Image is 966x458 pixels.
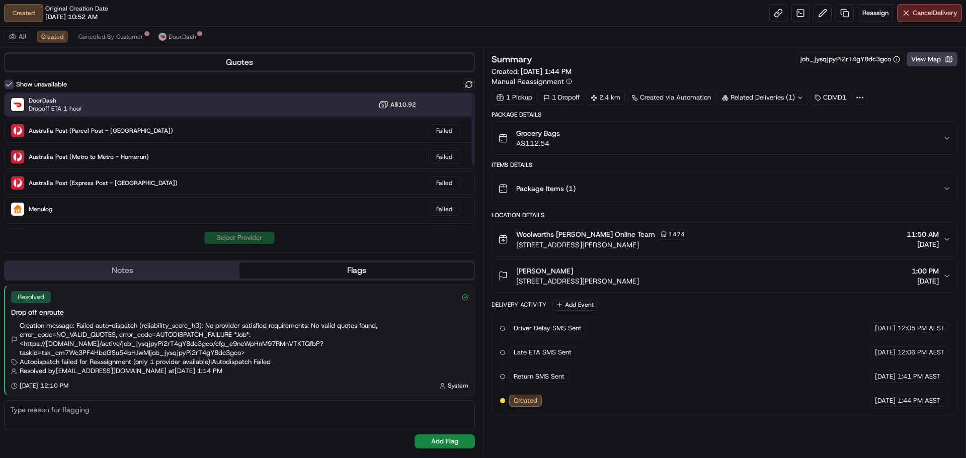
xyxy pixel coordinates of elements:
div: Package Details [492,111,957,119]
button: Package Items (1) [492,172,957,205]
span: Created: [492,66,572,76]
button: Start new chat [171,99,183,111]
span: Created [514,396,537,405]
span: [DATE] [907,239,939,249]
div: CDMD1 [810,90,851,105]
span: Late ETA SMS Sent [514,348,572,357]
span: Canceled By Customer [78,33,143,41]
div: Related Deliveries (1) [717,90,808,105]
span: Created [41,33,63,41]
span: [DATE] 10:52 AM [45,13,98,22]
img: Australia Post (Parcel Post - Homerun) [11,124,24,137]
span: 1:00 PM [912,266,939,276]
div: 2.4 km [586,90,625,105]
span: Australia Post (Parcel Post - [GEOGRAPHIC_DATA]) [29,127,173,135]
img: Australia Post (Express Post - Homerun) [11,176,24,190]
label: Show unavailable [16,80,67,89]
span: at [DATE] 1:14 PM [169,367,222,376]
button: DoorDash [154,31,201,43]
span: [STREET_ADDRESS][PERSON_NAME] [516,240,688,250]
button: CancelDelivery [897,4,962,22]
div: We're available if you need us! [34,106,127,114]
span: 1:41 PM AEST [898,372,940,381]
span: 12:05 PM AEST [898,324,944,333]
div: Failed [428,124,460,137]
a: Created via Automation [627,90,715,105]
span: Manual Reassignment [492,76,564,86]
button: Add Flag [415,434,475,448]
span: API Documentation [95,146,162,156]
div: 1 Dropoff [539,90,584,105]
img: Nash [10,10,30,30]
span: [DATE] 12:10 PM [20,382,68,390]
div: 💻 [85,147,93,155]
button: Notes [5,262,239,279]
span: System [448,382,468,390]
a: 📗Knowledge Base [6,142,81,160]
button: [PERSON_NAME][STREET_ADDRESS][PERSON_NAME]1:00 PM[DATE] [492,260,957,292]
div: Failed [428,229,460,242]
div: Failed [428,176,460,190]
button: All [4,31,31,43]
span: A$112.54 [516,138,560,148]
span: [DATE] [912,276,939,286]
button: Manual Reassignment [492,76,572,86]
span: Australia Post (Metro to Metro - Homerun) [29,153,149,161]
span: [DATE] [875,396,896,405]
button: Flags [239,262,474,279]
span: Driver Delay SMS Sent [514,324,582,333]
span: Resolved by [EMAIL_ADDRESS][DOMAIN_NAME] [20,367,167,376]
button: View Map [907,52,957,66]
div: Resolved [11,291,51,303]
span: [DATE] 1:44 PM [521,67,572,76]
div: Items Details [492,161,957,169]
span: DoorDash [29,97,82,105]
img: Australia Post (Metro to Metro - Homerun) [11,150,24,163]
button: Quotes [5,54,474,70]
div: Start new chat [34,96,165,106]
img: Woolworths Truck [11,229,24,242]
button: Canceled By Customer [74,31,148,43]
span: Menulog [29,205,52,213]
span: A$10.92 [390,101,416,109]
span: 12:06 PM AEST [898,348,944,357]
div: 📗 [10,147,18,155]
span: Creation message: Failed auto-dispatch (reliability_score_h3): No provider satisfied requirements... [20,321,468,357]
span: Original Creation Date [45,5,108,13]
div: Delivery Activity [492,301,546,309]
span: 1474 [669,230,685,238]
button: Woolworths [PERSON_NAME] Online Team1474[STREET_ADDRESS][PERSON_NAME]11:50 AM[DATE] [492,223,957,256]
button: Grocery BagsA$112.54 [492,122,957,154]
span: Cancel Delivery [913,9,957,18]
div: Drop off enroute [11,307,468,317]
a: Powered byPylon [71,170,122,178]
img: doordash_logo_v2.png [158,33,167,41]
span: [PERSON_NAME] [516,266,573,276]
button: Reassign [858,4,893,22]
span: Reassign [862,9,889,18]
span: DoorDash [169,33,196,41]
h3: Summary [492,55,532,64]
a: 💻API Documentation [81,142,166,160]
div: Failed [428,203,460,216]
span: 1:44 PM AEST [898,396,940,405]
span: Return SMS Sent [514,372,565,381]
img: DoorDash [11,98,24,111]
img: 1736555255976-a54dd68f-1ca7-489b-9aae-adbdc363a1c4 [10,96,28,114]
span: [DATE] [875,372,896,381]
span: Autodispatch failed for Reassignment (only 1 provider available) | Autodispatch Failed [20,357,271,367]
div: 1 Pickup [492,90,537,105]
div: Location Details [492,211,957,219]
button: Created [37,31,68,43]
span: [STREET_ADDRESS][PERSON_NAME] [516,276,639,286]
input: Clear [26,65,166,75]
span: 11:50 AM [907,229,939,239]
span: Grocery Bags [516,128,560,138]
span: Dropoff ETA 1 hour [29,105,82,113]
img: Menulog [11,203,24,216]
button: job_jysqjpyPi2rT4gY8dc3gco [800,55,900,64]
span: Australia Post (Express Post - [GEOGRAPHIC_DATA]) [29,179,178,187]
span: Package Items ( 1 ) [516,184,576,194]
div: Failed [428,150,460,163]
